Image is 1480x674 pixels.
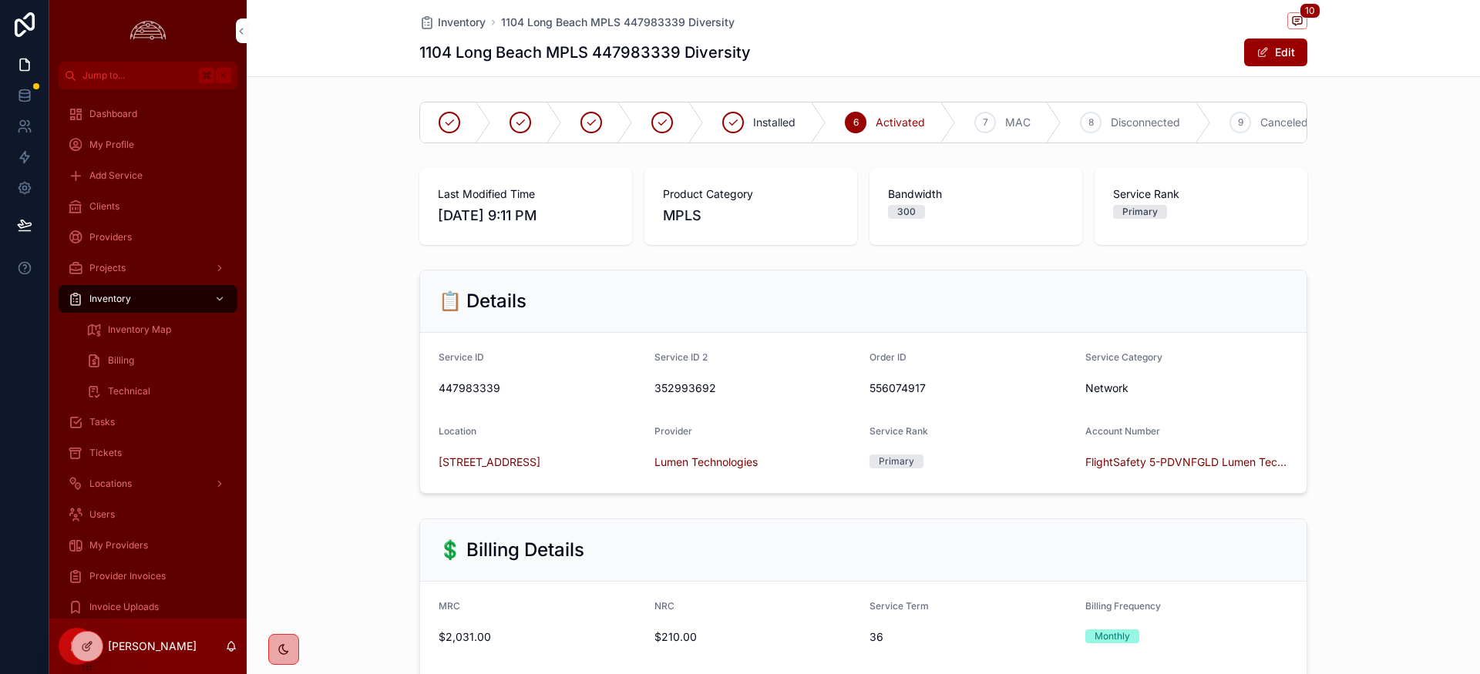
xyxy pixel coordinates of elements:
span: Activated [876,115,925,130]
a: [STREET_ADDRESS] [439,454,540,470]
span: Order ID [869,351,906,363]
button: Jump to...K [59,62,237,89]
div: Primary [1122,205,1158,219]
button: Edit [1244,39,1307,66]
span: $2,031.00 [439,629,642,645]
span: 8 [1088,116,1094,129]
span: Last Modified Time [438,186,614,202]
h1: 1104 Long Beach MPLS 447983339 Diversity [419,42,751,63]
span: Provider Invoices [89,570,166,582]
span: Clients [89,200,119,213]
span: Add Service [89,169,143,182]
span: $210.00 [654,629,858,645]
span: 556074917 [869,381,1073,396]
a: Providers [59,223,237,251]
span: Location [439,425,476,437]
span: Service ID [439,351,484,363]
span: My Providers [89,539,148,552]
a: Inventory [419,15,486,30]
span: Service Rank [1113,186,1289,202]
a: Dashboard [59,100,237,128]
div: Primary [879,454,914,468]
a: Provider Invoices [59,562,237,590]
span: Provider [654,425,692,437]
span: [DATE] 9:11 PM [438,205,614,226]
span: K [217,69,230,82]
span: Service Term [869,600,929,612]
a: Projects [59,254,237,282]
span: MPLS [663,205,701,226]
span: Dashboard [89,108,137,120]
a: Locations [59,470,237,498]
div: 300 [897,205,916,219]
span: Technical [108,385,150,397]
a: Technical [77,377,237,405]
span: Billing [108,354,134,367]
div: scrollable content [49,89,247,619]
a: Invoice Uploads [59,593,237,621]
span: Jump to... [82,69,193,82]
span: Canceled [1260,115,1308,130]
span: Tasks [89,416,115,428]
a: My Profile [59,131,237,159]
span: Providers [89,231,132,243]
a: Billing [77,347,237,374]
a: FlightSafety 5-PDVNFGLD Lumen Technologies [1085,454,1289,470]
button: 10 [1287,12,1307,32]
span: IM [70,637,85,656]
span: Account Number [1085,425,1160,437]
a: Lumen Technologies [654,454,758,470]
a: Add Service [59,162,237,189]
span: Projects [89,262,126,274]
span: 352993692 [654,381,858,396]
div: Monthly [1095,629,1130,643]
span: Network [1085,381,1128,396]
span: Inventory Map [108,324,171,336]
span: Service Rank [869,425,928,437]
span: MAC [1005,115,1031,130]
span: 10 [1300,3,1320,18]
a: Inventory Map [77,316,237,344]
span: 447983339 [439,381,642,396]
span: Users [89,508,115,521]
span: 7 [983,116,988,129]
p: [PERSON_NAME] [108,639,197,654]
span: NRC [654,600,674,612]
a: Inventory [59,285,237,313]
a: Tasks [59,408,237,436]
span: Bandwidth [888,186,1064,202]
h2: 💲 Billing Details [439,538,584,562]
span: Service ID 2 [654,351,708,363]
span: Inventory [438,15,486,30]
span: Tickets [89,447,122,459]
h2: 📋 Details [439,289,526,314]
span: Billing Frequency [1085,600,1161,612]
span: Disconnected [1111,115,1180,130]
span: 6 [853,116,859,129]
a: Clients [59,193,237,220]
span: Installed [753,115,795,130]
span: MRC [439,600,460,612]
a: My Providers [59,531,237,559]
span: Product Category [663,186,839,202]
a: Users [59,501,237,528]
span: Invoice Uploads [89,601,159,613]
span: My Profile [89,139,134,151]
span: 36 [869,629,1073,645]
a: Tickets [59,439,237,467]
span: 9 [1238,116,1243,129]
span: Inventory [89,293,131,305]
span: Service Category [1085,351,1162,363]
span: Locations [89,478,132,490]
a: 1104 Long Beach MPLS 447983339 Diversity [501,15,735,30]
img: App logo [126,18,170,43]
